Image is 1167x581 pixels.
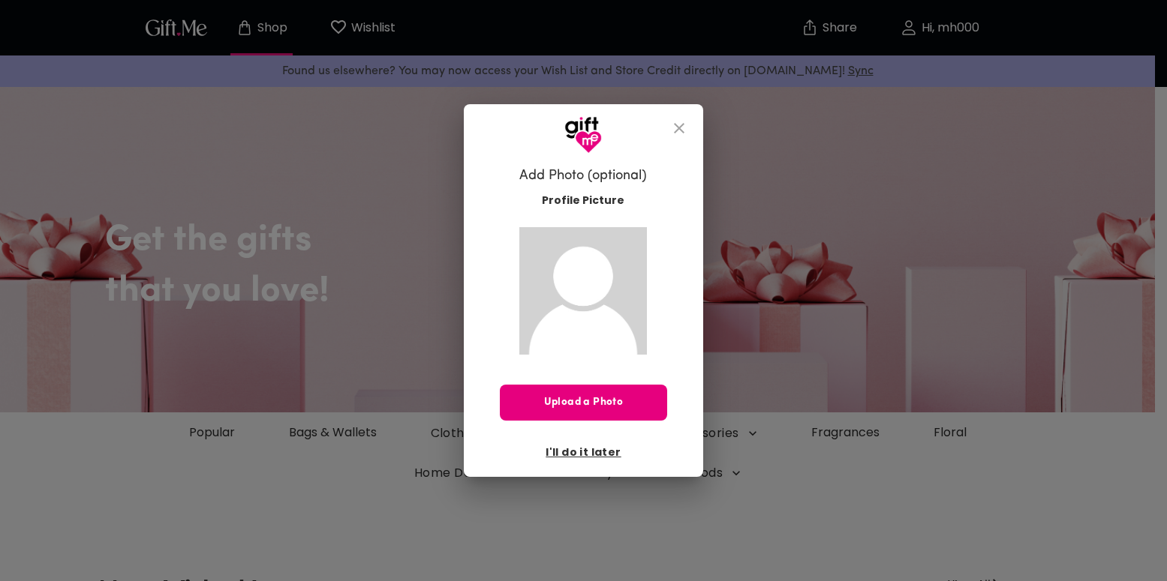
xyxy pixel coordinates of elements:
[500,394,666,411] span: Upload a Photo
[540,439,627,465] button: I'll do it later
[519,227,647,355] img: Gift.me default profile picture
[542,193,624,208] span: Profile Picture
[661,110,697,146] button: close
[564,116,602,154] img: GiftMe Logo
[519,167,647,185] h6: Add Photo (optional)
[500,385,666,421] button: Upload a Photo
[546,444,621,460] span: I'll do it later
